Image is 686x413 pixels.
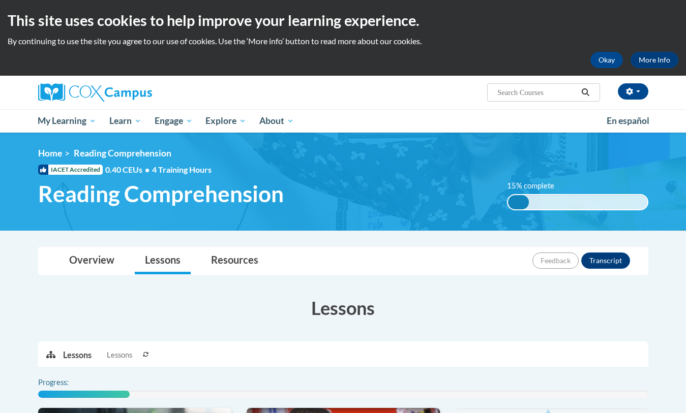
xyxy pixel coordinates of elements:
[107,350,132,361] span: Lessons
[8,36,678,47] p: By continuing to use the site you agree to our use of cookies. Use the ‘More info’ button to read...
[508,195,529,209] div: 15% complete
[38,148,62,158] a: Home
[201,247,269,274] a: Resources
[496,86,578,99] input: Search Courses
[38,180,284,207] span: Reading Comprehension
[38,377,97,388] label: Progress:
[38,83,231,102] a: Cox Campus
[155,115,193,127] span: Engage
[63,350,92,361] p: Lessons
[618,83,648,100] button: Account Settings
[607,115,649,126] span: En español
[38,295,648,321] h3: Lessons
[38,165,103,175] span: IACET Accredited
[74,148,171,158] span: Reading Comprehension
[152,165,212,174] span: 4 Training Hours
[600,110,656,132] a: En español
[103,109,148,133] a: Learn
[259,115,294,127] span: About
[581,252,630,269] button: Transcript
[199,109,253,133] a: Explore
[23,109,664,133] div: Main menu
[590,52,623,68] button: Okay
[507,180,565,192] label: 15% complete
[8,10,678,30] h2: This site uses cookies to help improve your learning experience.
[205,115,246,127] span: Explore
[578,86,593,99] button: Search
[38,115,96,127] span: My Learning
[32,109,103,133] a: My Learning
[145,165,150,174] span: •
[105,164,152,175] span: 0.40 CEUs
[135,247,191,274] a: Lessons
[109,115,141,127] span: Learn
[532,252,579,269] button: Feedback
[148,109,199,133] a: Engage
[59,247,125,274] a: Overview
[253,109,301,133] a: About
[38,83,152,102] img: Cox Campus
[631,52,678,68] a: More Info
